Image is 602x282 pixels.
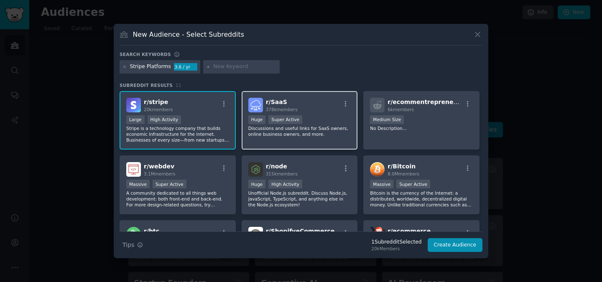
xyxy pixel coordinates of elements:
span: 6k members [388,107,414,112]
h3: New Audience - Select Subreddits [133,30,244,39]
span: Subreddit Results [120,82,173,88]
div: Stripe Platforms [130,63,171,71]
img: btc [126,227,141,241]
img: ShopifyeCommerce [248,227,263,241]
div: Super Active [396,180,430,188]
span: 378k members [266,107,298,112]
button: Tips [120,238,146,252]
div: High Activity [148,115,181,124]
div: 1 Subreddit Selected [371,239,421,246]
img: node [248,162,263,177]
span: r/ stripe [144,99,168,105]
input: New Keyword [213,63,277,71]
p: Bitcoin is the currency of the Internet: a distributed, worldwide, decentralized digital money. U... [370,190,473,208]
div: High Activity [268,180,302,188]
span: 20k members [144,107,173,112]
h3: Search keywords [120,51,171,57]
div: Super Active [268,115,302,124]
img: Bitcoin [370,162,385,177]
span: r/ webdev [144,163,174,170]
button: Create Audience [428,238,483,252]
div: Large [126,115,145,124]
span: r/ SaaS [266,99,287,105]
img: SaaS [248,98,263,112]
p: No Description... [370,125,473,131]
span: r/ node [266,163,287,170]
div: Medium Size [370,115,404,124]
img: webdev [126,162,141,177]
span: 11 [176,83,181,88]
p: Unofficial Node.js subreddit. Discuss Node.js, JavaScript, TypeScript, and anything else in the N... [248,190,351,208]
span: 3.1M members [144,171,176,176]
span: r/ ecommerce [388,228,431,234]
span: Tips [122,241,134,249]
span: 8.0M members [388,171,419,176]
span: r/ btc [144,228,159,234]
div: Massive [126,180,150,188]
div: Super Active [153,180,186,188]
p: A community dedicated to all things web development: both front-end and back-end. For more design... [126,190,229,208]
span: 315k members [266,171,298,176]
p: Stripe is a technology company that builds economic infrastructure for the internet. Businesses o... [126,125,229,143]
p: Discussions and useful links for SaaS owners, online business owners, and more. [248,125,351,137]
span: r/ ecommentrepreneurs [388,99,464,105]
div: Massive [370,180,393,188]
div: Huge [248,115,266,124]
div: Huge [248,180,266,188]
div: 3.6 / yr [174,63,197,71]
span: r/ Bitcoin [388,163,416,170]
img: stripe [126,98,141,112]
img: ecommerce [370,227,385,241]
span: r/ ShopifyeCommerce [266,228,335,234]
div: 20k Members [371,246,421,252]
